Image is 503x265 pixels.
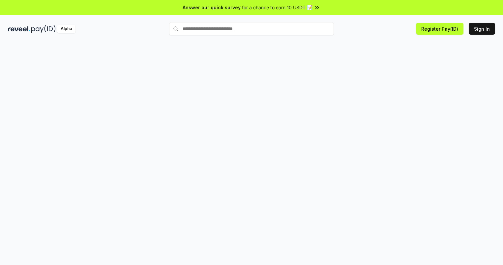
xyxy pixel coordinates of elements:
[469,23,495,35] button: Sign In
[31,25,56,33] img: pay_id
[8,25,30,33] img: reveel_dark
[183,4,241,11] span: Answer our quick survey
[416,23,463,35] button: Register Pay(ID)
[57,25,75,33] div: Alpha
[242,4,312,11] span: for a chance to earn 10 USDT 📝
